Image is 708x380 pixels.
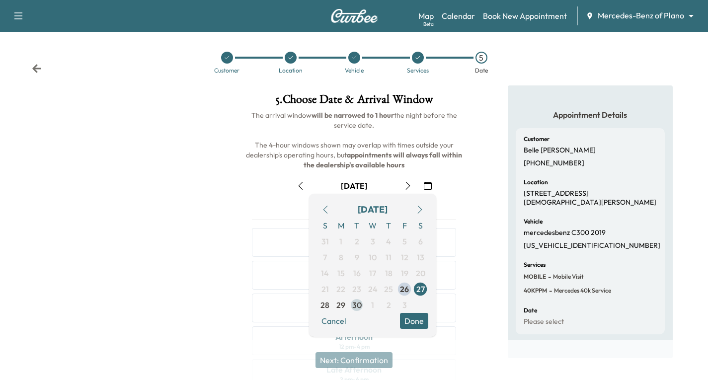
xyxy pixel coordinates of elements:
[352,283,361,295] span: 23
[323,251,327,263] span: 7
[524,159,584,168] p: [PHONE_NUMBER]
[333,218,349,233] span: M
[524,179,548,185] h6: Location
[336,283,345,295] span: 22
[386,251,392,263] span: 11
[524,228,606,237] p: mercedesbenz C300 2019
[546,272,551,282] span: -
[246,111,464,169] span: The arrival window the night before the service date. The 4-hour windows shown may overlap with t...
[475,52,487,64] div: 5
[475,68,488,74] div: Date
[402,235,407,247] span: 5
[417,251,424,263] span: 13
[416,267,425,279] span: 20
[418,10,434,22] a: MapBeta
[551,273,584,281] span: Mobile Visit
[400,313,428,329] button: Done
[524,273,546,281] span: MOBILE
[279,68,303,74] div: Location
[524,307,537,313] h6: Date
[384,283,393,295] span: 25
[524,317,564,326] p: Please select
[353,267,361,279] span: 16
[418,235,423,247] span: 6
[416,283,425,295] span: 27
[369,251,377,263] span: 10
[317,313,351,329] button: Cancel
[381,218,396,233] span: T
[321,267,329,279] span: 14
[330,9,378,23] img: Curbee Logo
[321,283,329,295] span: 21
[320,299,329,311] span: 28
[598,10,684,21] span: Mercedes-Benz of Plano
[385,267,393,279] span: 18
[312,111,394,120] b: will be narrowed to 1 hour
[244,93,464,110] h1: 5 . Choose Date & Arrival Window
[341,180,368,191] div: [DATE]
[349,218,365,233] span: T
[345,68,364,74] div: Vehicle
[336,299,345,311] span: 29
[524,287,547,295] span: 40KPPM
[321,235,329,247] span: 31
[524,241,660,250] p: [US_VEHICLE_IDENTIFICATION_NUMBER]
[412,218,428,233] span: S
[365,218,381,233] span: W
[407,68,429,74] div: Services
[304,151,464,169] b: appointments will always fall within the dealership's available hours
[214,68,239,74] div: Customer
[371,299,374,311] span: 1
[387,299,391,311] span: 2
[317,218,333,233] span: S
[32,64,42,74] div: Back
[355,251,359,263] span: 9
[400,283,409,295] span: 26
[547,286,552,296] span: -
[524,189,657,207] p: [STREET_ADDRESS][DEMOGRAPHIC_DATA][PERSON_NAME]
[483,10,567,22] a: Book New Appointment
[524,219,543,225] h6: Vehicle
[352,299,362,311] span: 30
[552,287,611,295] span: Mercedes 40k Service
[516,109,665,120] h5: Appointment Details
[401,267,408,279] span: 19
[524,262,546,268] h6: Services
[386,235,391,247] span: 4
[442,10,475,22] a: Calendar
[337,267,345,279] span: 15
[396,218,412,233] span: F
[524,136,550,142] h6: Customer
[423,20,434,28] div: Beta
[358,203,388,217] div: [DATE]
[339,235,342,247] span: 1
[371,235,375,247] span: 3
[369,267,376,279] span: 17
[402,299,407,311] span: 3
[355,235,359,247] span: 2
[368,283,378,295] span: 24
[401,251,408,263] span: 12
[339,251,343,263] span: 8
[524,146,596,155] p: Belle [PERSON_NAME]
